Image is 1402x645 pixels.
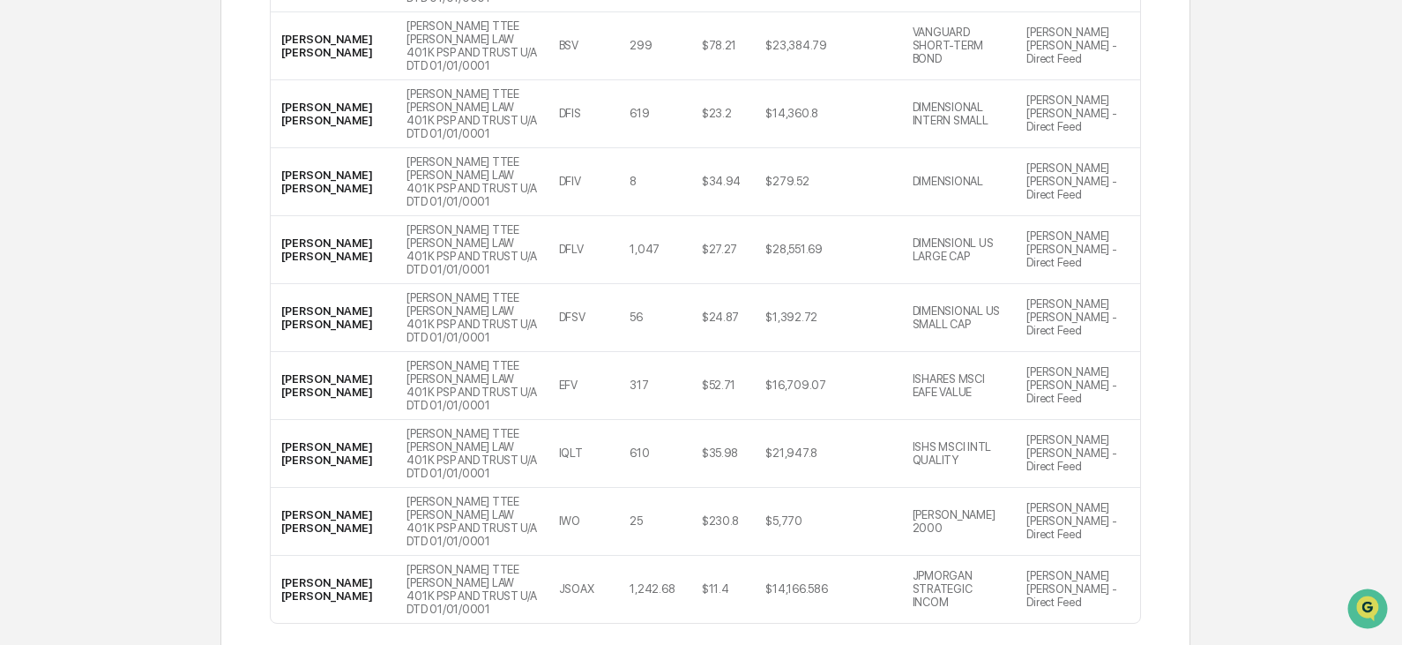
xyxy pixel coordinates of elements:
[18,224,32,238] div: 🖐️
[619,556,690,623] td: 1,242.68
[902,556,1017,623] td: JPMORGAN STRATEGIC INCOM
[619,80,690,148] td: 619
[755,488,838,556] td: $5,770
[1016,148,1140,216] td: [PERSON_NAME] [PERSON_NAME] - Direct Feed
[691,556,756,623] td: $11.4
[548,216,620,284] td: DFLV
[60,153,223,167] div: We're available if you need us!
[691,284,756,352] td: $24.87
[145,222,219,240] span: Attestations
[691,216,756,284] td: $27.27
[271,284,396,352] td: [PERSON_NAME] [PERSON_NAME]
[1016,352,1140,420] td: [PERSON_NAME] [PERSON_NAME] - Direct Feed
[755,80,838,148] td: $14,360.8
[548,80,620,148] td: DFIS
[18,258,32,272] div: 🔎
[396,80,548,148] td: [PERSON_NAME] TTEE [PERSON_NAME] LAW 401K PSP AND TRUST U/A DTD 01/01/0001
[396,488,548,556] td: [PERSON_NAME] TTEE [PERSON_NAME] LAW 401K PSP AND TRUST U/A DTD 01/01/0001
[548,420,620,488] td: IQLT
[755,216,838,284] td: $28,551.69
[755,556,838,623] td: $14,166.586
[128,224,142,238] div: 🗄️
[396,148,548,216] td: [PERSON_NAME] TTEE [PERSON_NAME] LAW 401K PSP AND TRUST U/A DTD 01/01/0001
[11,249,118,281] a: 🔎Data Lookup
[1016,80,1140,148] td: [PERSON_NAME] [PERSON_NAME] - Direct Feed
[619,352,690,420] td: 317
[121,215,226,247] a: 🗄️Attestations
[1346,587,1393,634] iframe: Open customer support
[902,284,1017,352] td: DIMENSIONAL US SMALL CAP
[902,12,1017,80] td: VANGUARD SHORT-TERM BOND
[755,420,838,488] td: $21,947.8
[35,222,114,240] span: Preclearance
[11,215,121,247] a: 🖐️Preclearance
[619,148,690,216] td: 8
[619,488,690,556] td: 25
[175,299,213,312] span: Pylon
[271,80,396,148] td: [PERSON_NAME] [PERSON_NAME]
[18,37,321,65] p: How can we help?
[902,148,1017,216] td: DIMENSIONAL
[619,284,690,352] td: 56
[755,148,838,216] td: $279.52
[300,140,321,161] button: Start new chat
[271,556,396,623] td: [PERSON_NAME] [PERSON_NAME]
[902,80,1017,148] td: DIMENSIONAL INTERN SMALL
[271,12,396,80] td: [PERSON_NAME] [PERSON_NAME]
[691,80,756,148] td: $23.2
[271,352,396,420] td: [PERSON_NAME] [PERSON_NAME]
[902,216,1017,284] td: DIMENSIONL US LARGE CAP
[396,420,548,488] td: [PERSON_NAME] TTEE [PERSON_NAME] LAW 401K PSP AND TRUST U/A DTD 01/01/0001
[271,216,396,284] td: [PERSON_NAME] [PERSON_NAME]
[1016,488,1140,556] td: [PERSON_NAME] [PERSON_NAME] - Direct Feed
[902,352,1017,420] td: ISHARES MSCI EAFE VALUE
[1016,420,1140,488] td: [PERSON_NAME] [PERSON_NAME] - Direct Feed
[691,148,756,216] td: $34.94
[1016,12,1140,80] td: [PERSON_NAME] [PERSON_NAME] - Direct Feed
[396,556,548,623] td: [PERSON_NAME] TTEE [PERSON_NAME] LAW 401K PSP AND TRUST U/A DTD 01/01/0001
[619,420,690,488] td: 610
[396,12,548,80] td: [PERSON_NAME] TTEE [PERSON_NAME] LAW 401K PSP AND TRUST U/A DTD 01/01/0001
[548,12,620,80] td: BSV
[271,148,396,216] td: [PERSON_NAME] [PERSON_NAME]
[1016,556,1140,623] td: [PERSON_NAME] [PERSON_NAME] - Direct Feed
[35,256,111,274] span: Data Lookup
[548,148,620,216] td: DFIV
[755,284,838,352] td: $1,392.72
[902,420,1017,488] td: ISHS MSCI INTL QUALITY
[1016,216,1140,284] td: [PERSON_NAME] [PERSON_NAME] - Direct Feed
[755,12,838,80] td: $23,384.79
[619,216,690,284] td: 1,047
[124,298,213,312] a: Powered byPylon
[755,352,838,420] td: $16,709.07
[396,216,548,284] td: [PERSON_NAME] TTEE [PERSON_NAME] LAW 401K PSP AND TRUST U/A DTD 01/01/0001
[271,488,396,556] td: [PERSON_NAME] [PERSON_NAME]
[60,135,289,153] div: Start new chat
[691,12,756,80] td: $78.21
[396,352,548,420] td: [PERSON_NAME] TTEE [PERSON_NAME] LAW 401K PSP AND TRUST U/A DTD 01/01/0001
[396,284,548,352] td: [PERSON_NAME] TTEE [PERSON_NAME] LAW 401K PSP AND TRUST U/A DTD 01/01/0001
[548,556,620,623] td: JSOAX
[1016,284,1140,352] td: [PERSON_NAME] [PERSON_NAME] - Direct Feed
[691,420,756,488] td: $35.98
[619,12,690,80] td: 299
[18,135,49,167] img: 1746055101610-c473b297-6a78-478c-a979-82029cc54cd1
[271,420,396,488] td: [PERSON_NAME] [PERSON_NAME]
[691,488,756,556] td: $230.8
[902,488,1017,556] td: [PERSON_NAME] 2000
[691,352,756,420] td: $52.71
[548,352,620,420] td: EFV
[548,488,620,556] td: IWO
[548,284,620,352] td: DFSV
